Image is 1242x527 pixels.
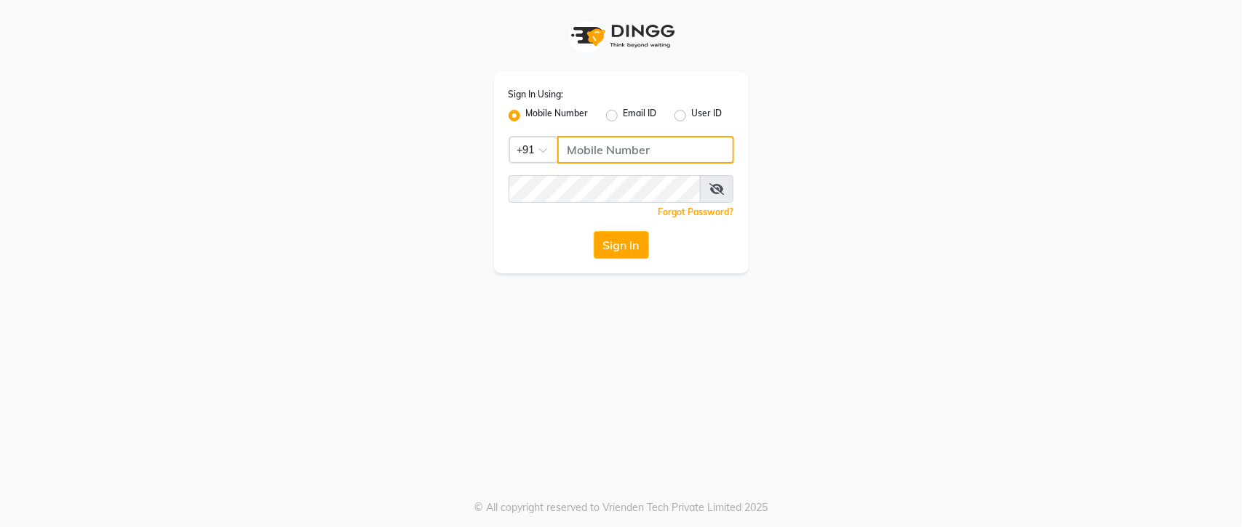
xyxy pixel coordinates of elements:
a: Forgot Password? [658,206,734,217]
img: logo1.svg [563,15,680,57]
label: Email ID [624,107,657,124]
input: Username [509,175,701,203]
button: Sign In [594,231,649,259]
label: Sign In Using: [509,88,564,101]
label: User ID [692,107,722,124]
label: Mobile Number [526,107,589,124]
input: Username [557,136,734,164]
